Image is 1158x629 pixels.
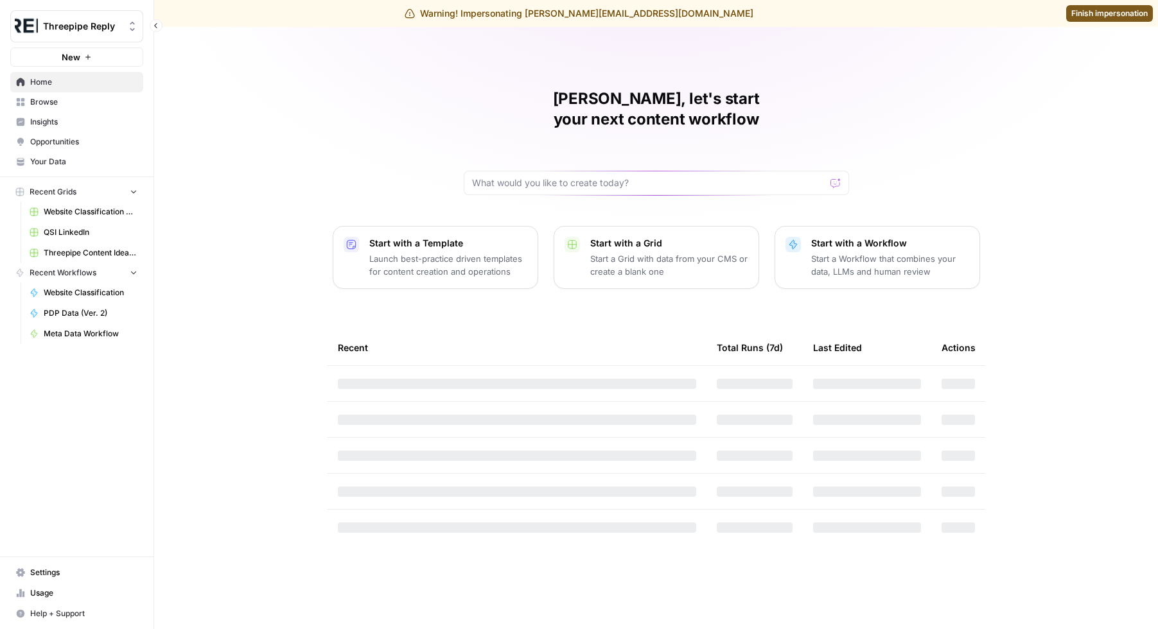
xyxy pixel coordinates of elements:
input: What would you like to create today? [472,177,825,189]
a: Meta Data Workflow [24,323,143,344]
a: Settings [10,562,143,583]
a: Your Data [10,151,143,172]
button: Start with a TemplateLaunch best-practice driven templates for content creation and operations [333,226,538,289]
button: Recent Workflows [10,263,143,282]
button: Workspace: Threepipe Reply [10,10,143,42]
a: Website Classification [24,282,143,303]
span: Browse [30,96,137,108]
span: Help + Support [30,608,137,619]
div: Last Edited [813,330,862,365]
span: Insights [30,116,137,128]
span: Recent Workflows [30,267,96,279]
img: Threepipe Reply Logo [15,15,38,38]
span: PDP Data (Ver. 2) [44,307,137,319]
span: Finish impersonation [1071,8,1148,19]
a: Insights [10,112,143,132]
div: Total Runs (7d) [717,330,783,365]
h1: [PERSON_NAME], let's start your next content workflow [464,89,849,130]
span: QSI LinkedIn [44,227,137,238]
span: Website Classification Grid [44,206,137,218]
span: Website Classification [44,287,137,298]
div: Warning! Impersonating [PERSON_NAME][EMAIL_ADDRESS][DOMAIN_NAME] [405,7,753,20]
span: Threepipe Reply [43,20,121,33]
span: New [62,51,80,64]
button: Recent Grids [10,182,143,202]
a: QSI LinkedIn [24,222,143,243]
p: Start with a Grid [590,237,748,250]
span: Opportunities [30,136,137,148]
span: Threepipe Content Ideation Grid [44,247,137,259]
span: Usage [30,587,137,599]
span: Meta Data Workflow [44,328,137,340]
button: Help + Support [10,603,143,624]
p: Start a Workflow that combines your data, LLMs and human review [811,252,969,278]
p: Start with a Workflow [811,237,969,250]
div: Recent [338,330,696,365]
span: Home [30,76,137,88]
span: Your Data [30,156,137,168]
p: Launch best-practice driven templates for content creation and operations [369,252,527,278]
a: Finish impersonation [1066,5,1153,22]
span: Settings [30,567,137,578]
a: Opportunities [10,132,143,152]
span: Recent Grids [30,186,76,198]
button: Start with a WorkflowStart a Workflow that combines your data, LLMs and human review [775,226,980,289]
p: Start with a Template [369,237,527,250]
div: Actions [942,330,976,365]
a: Usage [10,583,143,603]
button: Start with a GridStart a Grid with data from your CMS or create a blank one [554,226,759,289]
button: New [10,47,143,67]
a: Browse [10,92,143,112]
a: Website Classification Grid [24,202,143,222]
p: Start a Grid with data from your CMS or create a blank one [590,252,748,278]
a: Home [10,72,143,92]
a: PDP Data (Ver. 2) [24,303,143,323]
a: Threepipe Content Ideation Grid [24,243,143,263]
